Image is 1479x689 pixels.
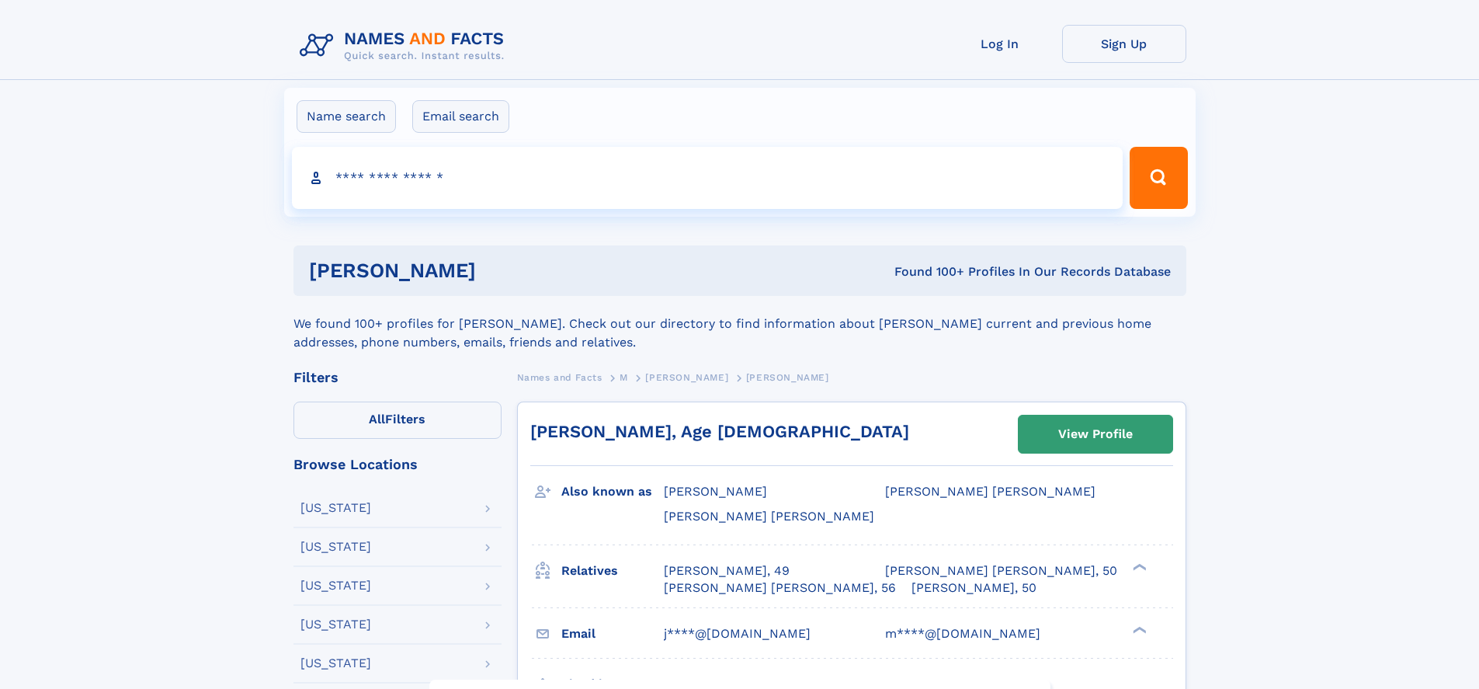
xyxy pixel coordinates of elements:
label: Filters [293,402,502,439]
a: [PERSON_NAME], 50 [911,579,1036,597]
span: [PERSON_NAME] [PERSON_NAME] [885,484,1095,499]
div: Filters [293,371,502,385]
a: [PERSON_NAME] [645,367,728,387]
span: [PERSON_NAME] [664,484,767,499]
span: M [620,372,628,383]
span: [PERSON_NAME] [PERSON_NAME] [664,509,874,524]
a: View Profile [1019,416,1172,453]
div: We found 100+ profiles for [PERSON_NAME]. Check out our directory to find information about [PERS... [293,296,1186,352]
div: [US_STATE] [300,657,371,670]
a: Sign Up [1062,25,1186,63]
input: search input [292,147,1123,209]
a: M [620,367,628,387]
div: ❯ [1129,562,1147,572]
a: Names and Facts [517,367,602,387]
div: [US_STATE] [300,541,371,553]
label: Email search [412,100,509,133]
span: [PERSON_NAME] [645,372,728,383]
img: Logo Names and Facts [293,25,517,67]
h3: Relatives [561,558,664,584]
span: All [369,412,385,426]
div: Found 100+ Profiles In Our Records Database [685,263,1171,280]
div: Browse Locations [293,458,502,472]
button: Search Button [1130,147,1187,209]
div: [US_STATE] [300,579,371,592]
h3: Email [561,621,664,647]
h1: [PERSON_NAME] [309,261,686,280]
h3: Also known as [561,478,664,505]
span: [PERSON_NAME] [746,372,829,383]
a: [PERSON_NAME], Age [DEMOGRAPHIC_DATA] [530,422,909,441]
div: [US_STATE] [300,502,371,514]
div: [US_STATE] [300,618,371,631]
a: [PERSON_NAME] [PERSON_NAME], 50 [885,562,1117,579]
label: Name search [297,100,396,133]
a: Log In [938,25,1062,63]
div: ❯ [1129,625,1147,635]
div: View Profile [1058,416,1133,452]
a: [PERSON_NAME] [PERSON_NAME], 56 [664,579,896,597]
a: [PERSON_NAME], 49 [664,562,790,579]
